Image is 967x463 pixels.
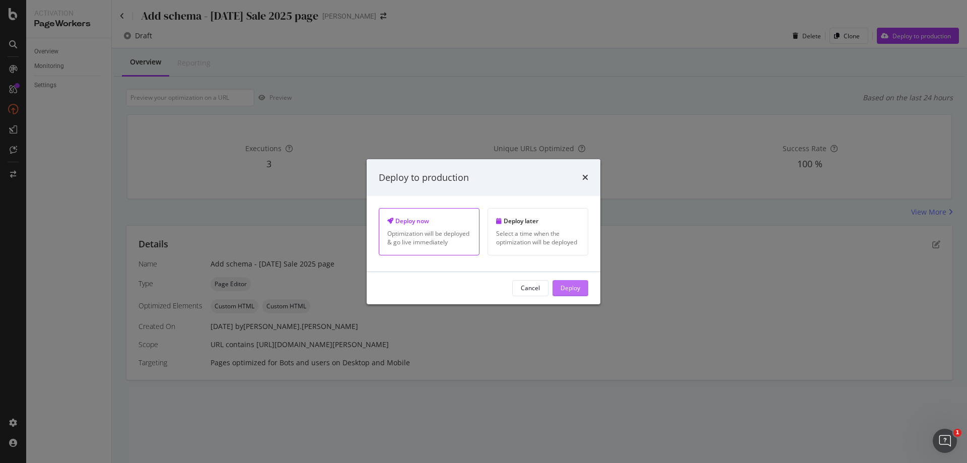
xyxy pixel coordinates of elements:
div: Deploy later [496,217,580,225]
div: times [582,171,588,184]
div: Deploy [561,284,580,292]
div: Deploy now [387,217,471,225]
span: 1 [953,429,961,437]
div: Cancel [521,284,540,292]
div: modal [367,159,600,304]
div: Optimization will be deployed & go live immediately [387,229,471,246]
iframe: Intercom live chat [933,429,957,453]
div: Deploy to production [379,171,469,184]
button: Deploy [552,280,588,296]
div: Select a time when the optimization will be deployed [496,229,580,246]
button: Cancel [512,280,548,296]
